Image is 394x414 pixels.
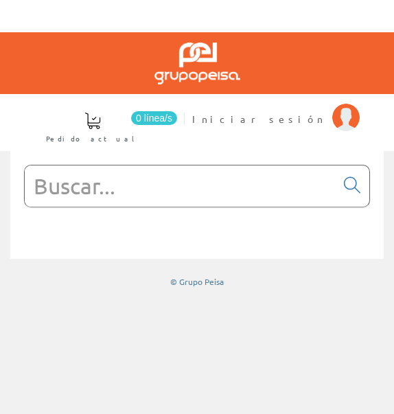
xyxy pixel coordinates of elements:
[10,276,384,288] div: © Grupo Peisa
[189,101,360,114] a: Iniciar sesión
[131,111,177,125] span: 0 línea/s
[154,43,240,84] img: Grupo Peisa
[25,165,336,207] input: Buscar...
[192,112,325,126] span: Iniciar sesión
[46,132,139,146] span: Pedido actual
